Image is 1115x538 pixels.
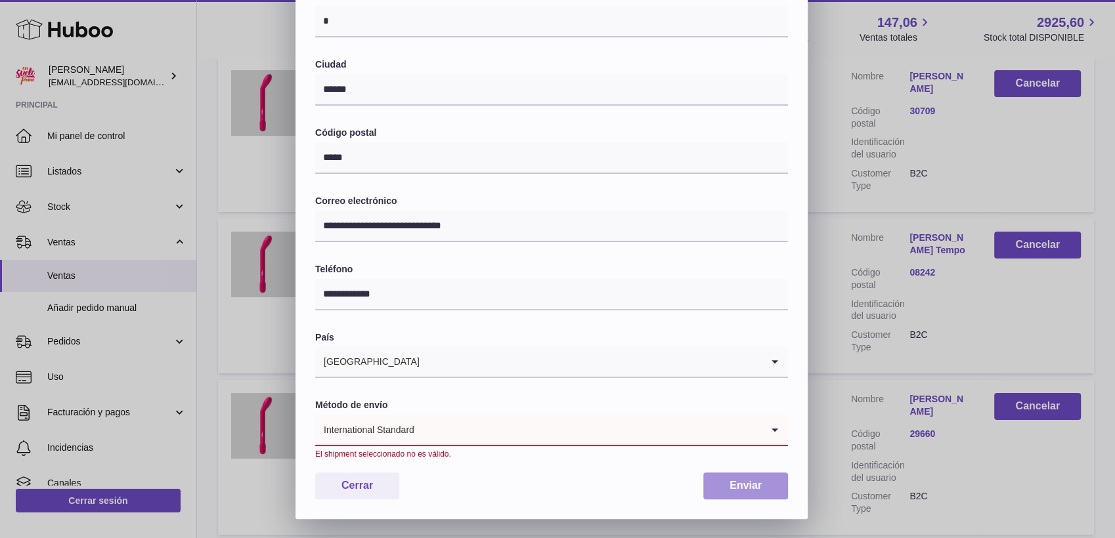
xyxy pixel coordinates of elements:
label: Código postal [315,127,788,139]
label: País [315,331,788,344]
span: [GEOGRAPHIC_DATA] [315,346,420,377]
span: International Standard [315,415,415,445]
label: Método de envío [315,399,788,411]
button: Enviar [703,472,788,499]
div: El shipment seleccionado no es válido. [315,449,788,459]
label: Ciudad [315,58,788,71]
label: Teléfono [315,263,788,276]
div: Search for option [315,415,788,446]
input: Search for option [420,346,762,377]
button: Cerrar [315,472,399,499]
label: Correo electrónico [315,195,788,207]
input: Search for option [415,415,762,445]
div: Search for option [315,346,788,378]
